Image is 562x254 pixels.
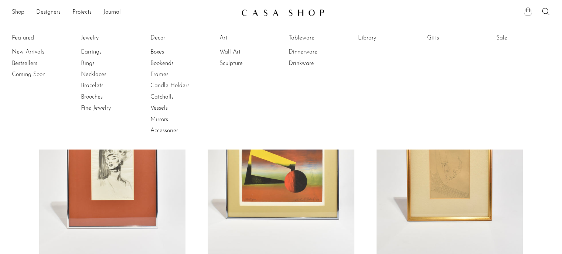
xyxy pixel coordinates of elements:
ul: Featured [12,47,67,80]
a: Jewelry [81,34,136,42]
a: Sale [496,34,552,42]
a: Frames [150,71,206,79]
a: Candle Holders [150,82,206,90]
a: Boxes [150,48,206,56]
a: New Arrivals [12,48,67,56]
ul: Art [219,32,275,69]
a: Necklaces [81,71,136,79]
a: Accessories [150,127,206,135]
a: Journal [103,8,121,17]
a: Art [219,34,275,42]
ul: Gifts [427,32,483,47]
ul: Library [358,32,413,47]
ul: Jewelry [81,32,136,114]
a: Catchalls [150,93,206,101]
ul: Tableware [289,32,344,69]
a: Bookends [150,59,206,68]
a: Gifts [427,34,483,42]
ul: Decor [150,32,206,137]
a: Rings [81,59,136,68]
a: Library [358,34,413,42]
a: Vessels [150,104,206,112]
a: Designers [36,8,61,17]
a: Bestsellers [12,59,67,68]
a: Tableware [289,34,344,42]
a: Sculpture [219,59,275,68]
ul: Sale [496,32,552,47]
a: Fine Jewelry [81,104,136,112]
ul: NEW HEADER MENU [12,6,235,19]
a: Coming Soon [12,71,67,79]
a: Dinnerware [289,48,344,56]
a: Earrings [81,48,136,56]
a: Shop [12,8,24,17]
a: Wall Art [219,48,275,56]
nav: Desktop navigation [12,6,235,19]
a: Drinkware [289,59,344,68]
a: Decor [150,34,206,42]
a: Brooches [81,93,136,101]
a: Mirrors [150,116,206,124]
a: Bracelets [81,82,136,90]
a: Projects [72,8,92,17]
